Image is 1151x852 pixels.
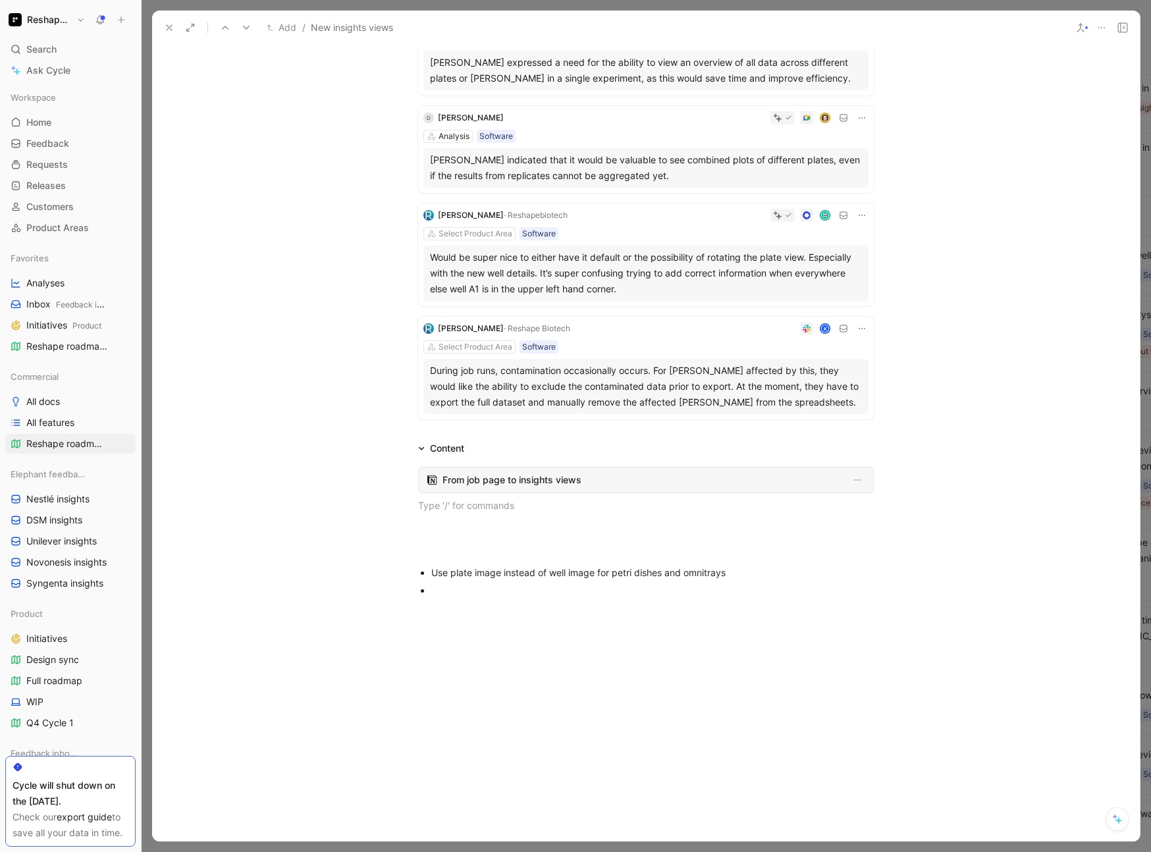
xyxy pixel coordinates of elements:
[26,319,101,333] span: Initiatives
[26,716,74,730] span: Q4 Cycle 1
[26,200,74,213] span: Customers
[26,116,51,129] span: Home
[26,395,60,408] span: All docs
[430,152,862,184] div: [PERSON_NAME] indicated that it would be valuable to see combined plots of different plates, even...
[11,607,43,620] span: Product
[5,248,136,268] div: Favorites
[5,176,136,196] a: Releases
[5,113,136,132] a: Home
[821,211,830,219] img: avatar
[5,155,136,174] a: Requests
[438,210,504,220] span: [PERSON_NAME]
[26,535,97,548] span: Unilever insights
[5,134,136,153] a: Feedback
[26,63,70,78] span: Ask Cycle
[311,20,393,36] span: New insights views
[5,294,136,314] a: InboxFeedback inboxes
[5,315,136,335] a: InitiativesProduct
[430,363,862,410] div: During job runs, contamination occasionally occurs. For [PERSON_NAME] affected by this, they woul...
[438,113,504,122] span: [PERSON_NAME]
[5,367,136,386] div: Commercial
[821,324,830,333] div: K
[26,137,69,150] span: Feedback
[5,11,88,29] button: Reshape PlatformReshape Platform
[423,323,434,334] img: logo
[5,392,136,412] a: All docs
[439,340,512,354] div: Select Product Area
[479,130,513,143] div: Software
[26,695,43,708] span: WIP
[5,692,136,712] a: WIP
[13,809,128,841] div: Check our to save all your data in time.
[26,653,79,666] span: Design sync
[5,671,136,691] a: Full roadmap
[26,158,68,171] span: Requests
[5,573,136,593] a: Syngenta insights
[5,489,136,509] a: Nestlé insights
[442,472,844,488] span: From job page to insights views
[5,88,136,107] div: Workspace
[5,40,136,59] div: Search
[423,113,434,123] div: D
[26,277,65,290] span: Analyses
[522,340,556,354] div: Software
[26,493,90,506] span: Nestlé insights
[26,179,66,192] span: Releases
[5,197,136,217] a: Customers
[11,252,49,265] span: Favorites
[504,210,568,220] span: · Reshapebiotech
[26,298,107,311] span: Inbox
[263,20,300,36] button: Add
[5,743,136,830] div: Feedback inboxesInboxData Science inboxHardware inbox
[431,566,874,579] div: Use plate image instead of well image for petri dishes and omnitrays
[5,413,136,433] a: All features
[5,713,136,733] a: Q4 Cycle 1
[5,434,136,454] a: Reshape roadmap
[5,531,136,551] a: Unilever insights
[11,91,56,104] span: Workspace
[5,367,136,454] div: CommercialAll docsAll featuresReshape roadmap
[26,514,82,527] span: DSM insights
[26,577,103,590] span: Syngenta insights
[5,552,136,572] a: Novonesis insights
[9,13,22,26] img: Reshape Platform
[26,340,111,354] span: Reshape roadmap
[430,440,464,456] div: Content
[5,510,136,530] a: DSM insights
[26,41,57,57] span: Search
[5,604,136,624] div: Product
[11,747,82,760] span: Feedback inboxes
[26,556,107,569] span: Novonesis insights
[439,227,512,240] div: Select Product Area
[26,221,89,234] span: Product Areas
[11,370,59,383] span: Commercial
[57,811,112,822] a: export guide
[522,227,556,240] div: Software
[56,300,123,309] span: Feedback inboxes
[5,650,136,670] a: Design sync
[302,20,306,36] span: /
[5,218,136,238] a: Product Areas
[26,674,82,687] span: Full roadmap
[438,323,504,333] span: [PERSON_NAME]
[5,273,136,293] a: Analyses
[5,743,136,763] div: Feedback inboxes
[821,113,830,122] img: avatar
[26,437,103,450] span: Reshape roadmap
[5,604,136,733] div: ProductInitiativesDesign syncFull roadmapWIPQ4 Cycle 1
[430,55,862,86] div: [PERSON_NAME] expressed a need for the ability to view an overview of all data across different p...
[439,130,469,143] div: Analysis
[72,321,101,331] span: Product
[26,632,67,645] span: Initiatives
[26,416,74,429] span: All features
[423,210,434,221] img: logo
[5,464,136,593] div: Elephant feedback boardsNestlé insightsDSM insightsUnilever insightsNovonesis insightsSyngenta in...
[11,467,88,481] span: Elephant feedback boards
[5,61,136,80] a: Ask Cycle
[504,323,570,333] span: · Reshape Biotech
[5,336,136,356] a: Reshape roadmapCommercial
[13,778,128,809] div: Cycle will shut down on the [DATE].
[27,14,71,26] h1: Reshape Platform
[5,629,136,649] a: Initiatives
[430,250,862,297] div: Would be super nice to either have it default or the possibility of rotating the plate view. Espe...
